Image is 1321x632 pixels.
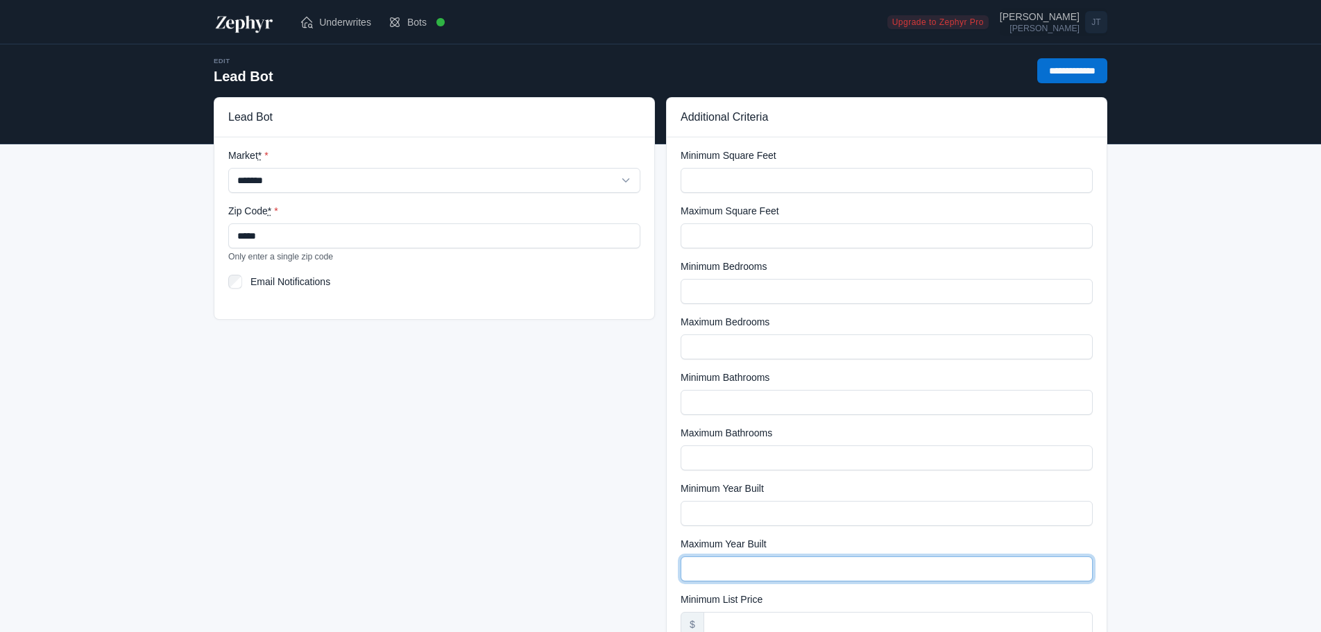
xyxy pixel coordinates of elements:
[228,251,640,264] div: Only enter a single zip code
[250,275,640,289] label: Email Notifications
[268,205,271,216] abbr: required
[228,148,640,162] label: Market
[214,67,273,86] h2: Lead Bot
[681,148,1093,162] label: Minimum Square Feet
[228,109,273,126] h3: Lead Bot
[228,204,640,218] label: Zip Code
[681,109,768,126] h3: Additional Criteria
[214,55,273,67] div: Edit
[681,592,1093,606] label: Minimum List Price
[1000,24,1080,33] div: [PERSON_NAME]
[258,150,262,161] abbr: required
[887,15,989,29] a: Upgrade to Zephyr Pro
[681,537,1093,551] label: Maximum Year Built
[214,11,275,33] img: Zephyr Logo
[681,259,1093,273] label: Minimum Bedrooms
[1085,11,1107,33] span: JT
[681,204,1093,218] label: Maximum Square Feet
[681,315,1093,329] label: Maximum Bedrooms
[681,481,1093,495] label: Minimum Year Built
[407,15,427,29] span: Bots
[319,15,371,29] span: Underwrites
[291,8,380,36] a: Underwrites
[1000,12,1080,22] div: [PERSON_NAME]
[380,3,463,42] a: Bots
[681,426,1093,440] label: Maximum Bathrooms
[1000,8,1107,36] a: Open user menu
[681,370,1093,384] label: Minimum Bathrooms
